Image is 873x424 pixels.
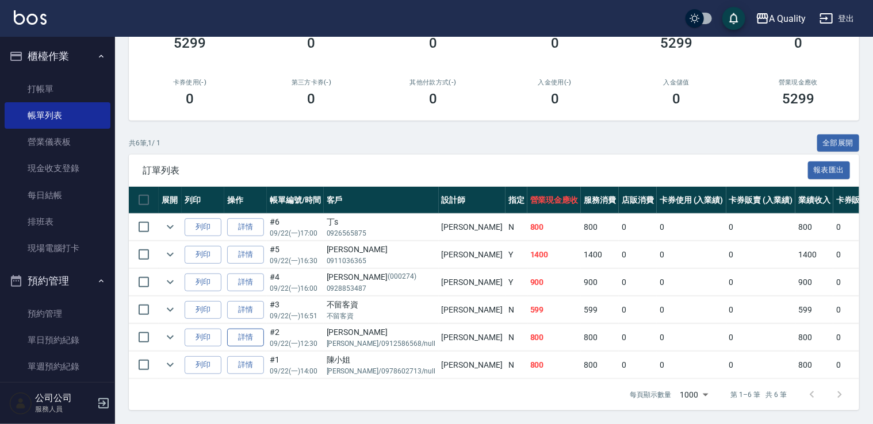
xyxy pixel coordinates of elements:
td: 0 [726,241,796,268]
td: 599 [581,296,619,323]
p: (000274) [388,271,416,283]
button: 櫃檯作業 [5,41,110,71]
h2: 入金使用(-) [508,79,602,86]
th: 業績收入 [795,187,833,214]
td: N [506,352,527,379]
a: 帳單列表 [5,102,110,129]
td: 0 [657,324,726,351]
h2: 入金儲值 [630,79,724,86]
td: 900 [527,269,581,296]
th: 設計師 [439,187,506,214]
button: 列印 [185,301,221,319]
button: expand row [162,273,179,291]
td: 0 [619,241,657,268]
td: [PERSON_NAME] [439,324,506,351]
td: 0 [619,324,657,351]
th: 帳單編號/時間 [267,187,324,214]
td: [PERSON_NAME] [439,241,506,268]
div: 丁s [327,216,436,228]
p: 09/22 (一) 16:51 [270,311,321,321]
td: 0 [657,214,726,241]
p: 第 1–6 筆 共 6 筆 [731,390,787,400]
td: 0 [726,269,796,296]
p: 09/22 (一) 14:00 [270,366,321,376]
td: 800 [581,352,619,379]
h3: 5299 [661,35,693,51]
p: [PERSON_NAME]/0978602713/null [327,366,436,376]
a: 單日預約紀錄 [5,327,110,353]
td: 599 [527,296,581,323]
a: 詳情 [227,273,264,291]
p: 09/22 (一) 12:30 [270,338,321,349]
td: 900 [795,269,833,296]
td: 0 [657,269,726,296]
td: Y [506,241,527,268]
p: [PERSON_NAME]/0912586568/null [327,338,436,349]
td: [PERSON_NAME] [439,296,506,323]
h2: 其他付款方式(-) [386,79,480,86]
th: 服務消費 [581,187,619,214]
h3: 0 [551,91,559,107]
td: #3 [267,296,324,323]
td: 0 [726,296,796,323]
button: expand row [162,246,179,263]
th: 卡券販賣 (入業績) [726,187,796,214]
th: 展開 [159,187,182,214]
h5: 公司公司 [35,392,94,404]
td: 800 [527,352,581,379]
button: expand row [162,356,179,373]
p: 09/22 (一) 17:00 [270,228,321,238]
td: 800 [527,324,581,351]
img: Person [9,392,32,415]
td: 900 [581,269,619,296]
h3: 0 [429,35,437,51]
td: #5 [267,241,324,268]
td: #1 [267,352,324,379]
h3: 0 [794,35,802,51]
button: 列印 [185,246,221,264]
th: 卡券使用 (入業績) [657,187,726,214]
h3: 5299 [174,35,206,51]
div: [PERSON_NAME] [327,271,436,283]
button: A Quality [751,7,811,30]
h3: 5299 [782,91,814,107]
td: 1400 [527,241,581,268]
div: [PERSON_NAME] [327,326,436,338]
div: 1000 [676,379,713,410]
a: 報表匯出 [808,164,851,175]
td: 0 [619,214,657,241]
th: 店販消費 [619,187,657,214]
td: [PERSON_NAME] [439,352,506,379]
td: 800 [581,324,619,351]
a: 詳情 [227,356,264,374]
td: 0 [726,352,796,379]
button: 列印 [185,356,221,374]
td: #4 [267,269,324,296]
td: 0 [619,269,657,296]
div: [PERSON_NAME] [327,244,436,256]
td: 1400 [581,241,619,268]
div: 陳小姐 [327,354,436,366]
td: [PERSON_NAME] [439,269,506,296]
td: [PERSON_NAME] [439,214,506,241]
td: 0 [619,296,657,323]
button: expand row [162,329,179,346]
div: 不留客資 [327,299,436,311]
th: 列印 [182,187,224,214]
td: 800 [527,214,581,241]
td: N [506,296,527,323]
td: N [506,324,527,351]
h3: 0 [429,91,437,107]
th: 客戶 [324,187,439,214]
h3: 0 [308,91,316,107]
button: 列印 [185,329,221,346]
td: #2 [267,324,324,351]
td: 0 [657,296,726,323]
button: 預約管理 [5,266,110,296]
a: 詳情 [227,246,264,264]
a: 詳情 [227,301,264,319]
p: 服務人員 [35,404,94,414]
div: A Quality [769,11,806,26]
a: 詳情 [227,218,264,236]
h2: 卡券使用(-) [143,79,237,86]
